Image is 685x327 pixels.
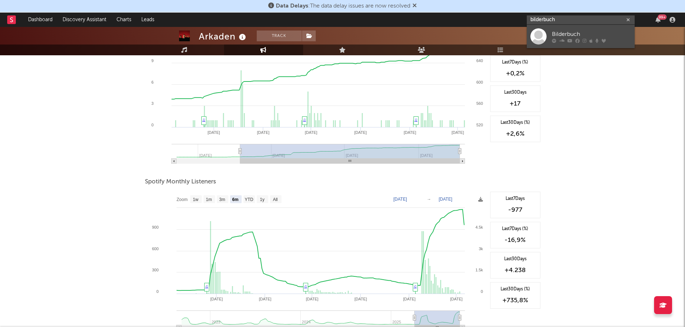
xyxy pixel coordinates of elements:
[245,197,253,202] text: YTD
[439,197,452,202] text: [DATE]
[232,197,238,202] text: 6m
[354,297,367,301] text: [DATE]
[152,225,158,229] text: 900
[23,13,58,27] a: Dashboard
[259,297,271,301] text: [DATE]
[136,13,159,27] a: Leads
[205,284,208,288] a: ♫
[58,13,111,27] a: Discovery Assistant
[111,13,136,27] a: Charts
[412,3,417,9] span: Dismiss
[177,197,188,202] text: Zoom
[527,25,635,48] a: Bilderbuch
[206,197,212,202] text: 1m
[475,268,483,272] text: 1.5k
[480,289,483,294] text: 0
[494,236,536,244] div: -16,9 %
[494,226,536,232] div: Last 7 Days (%)
[494,296,536,305] div: +735,8 %
[260,197,264,202] text: 1y
[656,17,661,23] button: 99+
[303,117,306,122] a: ♫
[476,101,483,106] text: 560
[193,197,198,202] text: 1w
[475,225,483,229] text: 4.5k
[207,130,220,135] text: [DATE]
[403,130,416,135] text: [DATE]
[257,31,302,41] button: Track
[494,130,536,138] div: +2,6 %
[427,197,431,202] text: →
[494,206,536,214] div: -977
[476,80,483,84] text: 600
[306,297,318,301] text: [DATE]
[658,14,667,20] div: 99 +
[199,31,248,42] div: Arkaden
[494,286,536,293] div: Last 30 Days (%)
[450,297,462,301] text: [DATE]
[304,284,307,288] a: ♫
[552,30,631,38] div: Bilderbuch
[152,268,158,272] text: 300
[354,130,367,135] text: [DATE]
[476,123,483,127] text: 520
[527,15,635,24] input: Search for artists
[151,123,153,127] text: 0
[151,59,153,63] text: 9
[257,130,269,135] text: [DATE]
[273,197,277,202] text: All
[403,297,415,301] text: [DATE]
[145,178,216,186] span: Spotify Monthly Listeners
[414,284,417,288] a: ♫
[151,80,153,84] text: 6
[393,197,407,202] text: [DATE]
[152,247,158,251] text: 600
[494,89,536,96] div: Last 30 Days
[494,59,536,66] div: Last 7 Days (%)
[305,130,317,135] text: [DATE]
[494,196,536,202] div: Last 7 Days
[494,99,536,108] div: +17
[276,3,410,9] span: : The data delay issues are now resolved
[451,130,464,135] text: [DATE]
[494,256,536,262] div: Last 30 Days
[494,266,536,275] div: +4.238
[156,289,158,294] text: 0
[479,247,483,251] text: 3k
[151,101,153,106] text: 3
[494,120,536,126] div: Last 30 Days (%)
[210,297,223,301] text: [DATE]
[494,69,536,78] div: +0,2 %
[415,117,417,122] a: ♫
[202,117,205,122] a: ♫
[219,197,225,202] text: 3m
[476,59,483,63] text: 640
[276,3,308,9] span: Data Delays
